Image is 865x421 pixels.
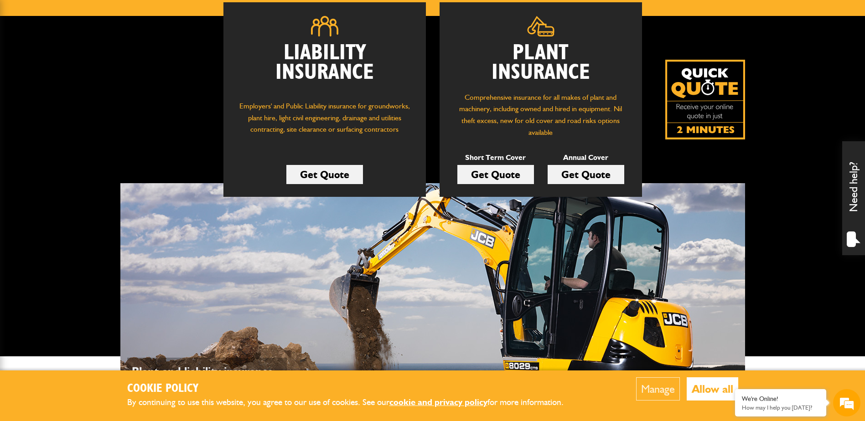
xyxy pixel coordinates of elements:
p: Short Term Cover [457,152,534,164]
button: Manage [636,377,680,400]
img: Quick Quote [665,60,745,139]
h2: Liability Insurance [237,43,412,92]
h2: Plant Insurance [453,43,628,82]
button: Allow all [687,377,738,400]
p: How may I help you today? [742,404,819,411]
a: Get your insurance quote isn just 2-minutes [665,60,745,139]
a: Get Quote [286,165,363,184]
a: cookie and privacy policy [389,397,487,407]
a: Get Quote [457,165,534,184]
p: Employers' and Public Liability insurance for groundworks, plant hire, light civil engineering, d... [237,100,412,144]
h2: Cookie Policy [127,382,579,396]
div: We're Online! [742,395,819,403]
div: Need help? [842,141,865,255]
a: Get Quote [548,165,624,184]
p: Plant and liability insurance for makes and models... [132,362,282,400]
p: Annual Cover [548,152,624,164]
p: Comprehensive insurance for all makes of plant and machinery, including owned and hired in equipm... [453,92,628,138]
p: By continuing to use this website, you agree to our use of cookies. See our for more information. [127,395,579,410]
